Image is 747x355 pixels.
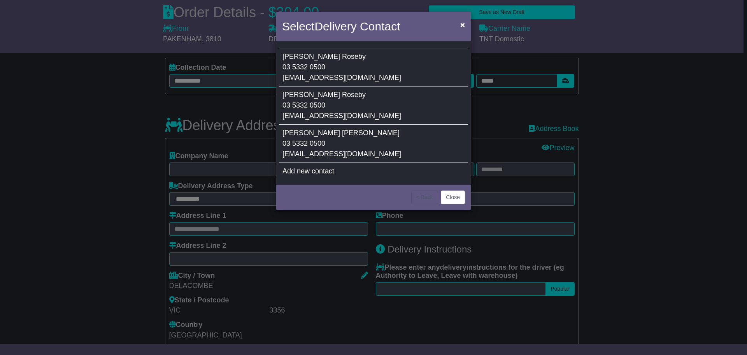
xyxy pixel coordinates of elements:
[411,191,438,204] button: < Back
[282,74,401,81] span: [EMAIL_ADDRESS][DOMAIN_NAME]
[456,17,469,33] button: Close
[282,101,325,109] span: 03 5332 0500
[282,150,401,158] span: [EMAIL_ADDRESS][DOMAIN_NAME]
[282,112,401,120] span: [EMAIL_ADDRESS][DOMAIN_NAME]
[342,53,366,60] span: Roseby
[282,18,400,35] h4: Select
[441,191,465,204] button: Close
[342,91,366,99] span: Roseby
[282,140,325,147] span: 03 5332 0500
[360,20,400,33] span: Contact
[282,63,325,71] span: 03 5332 0500
[314,20,356,33] span: Delivery
[342,129,400,137] span: [PERSON_NAME]
[460,20,465,29] span: ×
[282,167,334,175] span: Add new contact
[282,129,340,137] span: [PERSON_NAME]
[282,53,340,60] span: [PERSON_NAME]
[282,91,340,99] span: [PERSON_NAME]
